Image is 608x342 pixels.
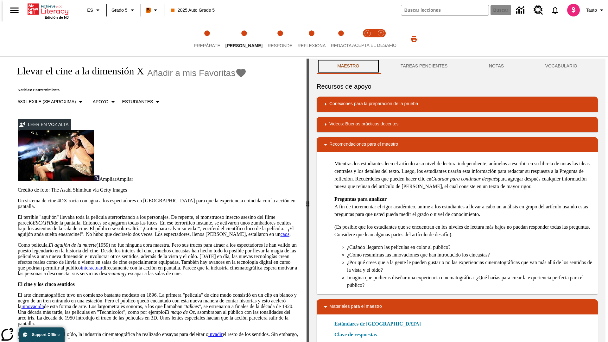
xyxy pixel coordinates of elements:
[87,7,93,14] span: ES
[22,304,44,309] a: innovación
[147,6,150,14] span: B
[94,175,99,181] img: Ampliar
[317,59,598,74] div: Instructional Panel Tabs
[547,2,563,18] a: Notificaciones
[567,4,580,16] img: avatar image
[307,59,309,342] div: Pulsa la tecla de intro o la barra espaciadora y luego presiona las flechas de derecha e izquierd...
[512,2,530,19] a: Centro de información
[18,242,299,276] p: Como película, (1959) no fue ninguna obra maestra. Pero sus trucos para atraer a los espectadores...
[347,259,593,274] li: ¿Por qué crees que a la gente le pueden gustar o no las experiencias cinematográficas que van más...
[10,65,144,77] h1: Llevar el cine a la dimensión X
[5,1,24,20] button: Abrir el menú lateral
[18,198,299,209] p: Un sistema de cine 4DX rocía con agua a los espectadores en [GEOGRAPHIC_DATA] para que la experie...
[317,299,598,314] div: Materiales para el maestro
[194,43,220,48] span: Prepárate
[317,81,598,92] h6: Recursos de apoyo
[329,141,398,149] p: Recomendaciones para el maestro
[18,187,299,193] p: Crédito de foto: The Asahi Shimbun vía Getty Images
[317,117,598,132] div: Videos: Buenas prácticas docentes
[586,7,597,14] span: Tauto
[147,67,247,79] button: Añadir a mis Favoritas - Llevar el cine a la dimensión X
[3,59,307,339] div: reading
[84,4,104,16] button: Lenguaje: ES, Selecciona un idioma
[329,303,382,311] p: Materiales para el maestro
[404,33,424,45] button: Imprimir
[380,59,468,74] button: TAREAS PENDIENTES
[186,304,199,309] em: talkies
[109,4,139,16] button: Grado: Grado 5, Elige un grado
[331,43,352,48] span: Redacta
[347,251,593,259] li: ¿Cómo resumirías las innovaciones que han introducido los cineastas?
[122,98,153,105] p: Estudiantes
[563,2,584,18] button: Escoja un nuevo avatar
[334,223,593,238] p: (Es posible que los estudiantes que se encuentran en los niveles de lectura más bajos no puedan r...
[584,4,608,16] button: Perfil/Configuración
[10,88,247,92] p: Noticias: Entretenimiento
[334,196,387,202] strong: Preguntas para analizar
[208,332,223,337] a: invadir
[326,22,357,56] button: Redacta step 5 of 5
[401,5,489,15] input: Buscar campo
[317,59,380,74] button: Maestro
[431,176,498,181] em: Guardar para continuar después
[524,59,598,74] button: VOCABULARIO
[358,22,377,56] button: Acepta el desafío lee step 1 of 2
[111,7,128,14] span: Grado 5
[63,231,71,237] em: este
[352,43,396,48] span: ACEPTA EL DESAFÍO
[225,43,263,48] span: [PERSON_NAME]
[334,320,425,328] a: Estándares de [GEOGRAPHIC_DATA]
[189,22,225,56] button: Prepárate step 1 of 5
[309,59,605,342] div: activity
[81,265,102,270] a: interactuar
[116,176,133,182] span: Ampliar
[372,22,390,56] button: Acepta el desafío contesta step 2 of 2
[18,214,299,237] p: El terrible "aguijón" llevaba toda la película aterrorizando a los personajes. De repente, el mon...
[367,32,368,35] text: 1
[317,97,598,112] div: Conexiones para la preparación de la prueba
[19,327,65,342] button: Support Offline
[143,4,162,16] button: Boost El color de la clase es anaranjado. Cambiar el color de la clase.
[530,2,547,19] a: Centro de recursos, Se abrirá en una pestaña nueva.
[99,176,116,182] span: Ampliar
[18,292,299,326] p: El arte cinematográfico tuvo un comienzo bastante modesto en 1896. La primera "película" de cine ...
[90,96,120,108] button: Tipo de apoyo, Apoyo
[280,231,289,237] a: caos
[33,220,53,225] em: ESCAPAR
[334,331,377,339] a: Clave de respuestas, Se abrirá en una nueva ventana o pestaña
[18,130,94,181] img: El panel situado frente a los asientos rocía con agua nebulizada al feliz público en un cine equi...
[317,137,598,152] div: Recomendaciones para el maestro
[334,195,593,218] p: A fin de incrementar el rigor académico, anime a los estudiantes a llevar a cabo un análisis en g...
[268,43,293,48] span: Responde
[468,59,525,74] button: NOTAS
[147,68,236,78] span: Añadir a mis Favoritas
[334,160,593,190] p: Mientras los estudiantes leen el artículo a su nivel de lectura independiente, anímelos a escribi...
[93,98,109,105] p: Apoyo
[329,121,398,128] p: Videos: Buenas prácticas docentes
[28,2,69,19] div: Portada
[347,244,593,251] li: ¿Cuándo llegaron las películas en color al público?
[119,96,164,108] button: Seleccionar estudiante
[18,282,75,287] strong: El cine y los cinco sentidos
[220,22,268,56] button: Lee step 2 of 5
[45,16,69,19] span: Edición de NJ
[18,98,76,105] p: 580 Lexile (Se aproxima)
[18,119,71,130] button: Leer en voz alta
[347,274,593,289] li: Imagina que pudieras diseñar una experiencia cinematográfica. ¿Qué harías para crear la experienc...
[49,242,97,248] em: El aguijón de la muerte
[15,96,87,108] button: Seleccione Lexile, 580 Lexile (Se aproxima)
[380,32,382,35] text: 2
[263,22,298,56] button: Responde step 3 of 5
[32,332,60,337] span: Support Offline
[329,100,418,108] p: Conexiones para la preparación de la prueba
[298,43,326,48] span: Reflexiona
[293,22,331,56] button: Reflexiona step 4 of 5
[171,7,215,14] span: 2025 Auto Grade 5
[104,271,124,276] em: streaming
[165,309,195,315] em: El mago de Oz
